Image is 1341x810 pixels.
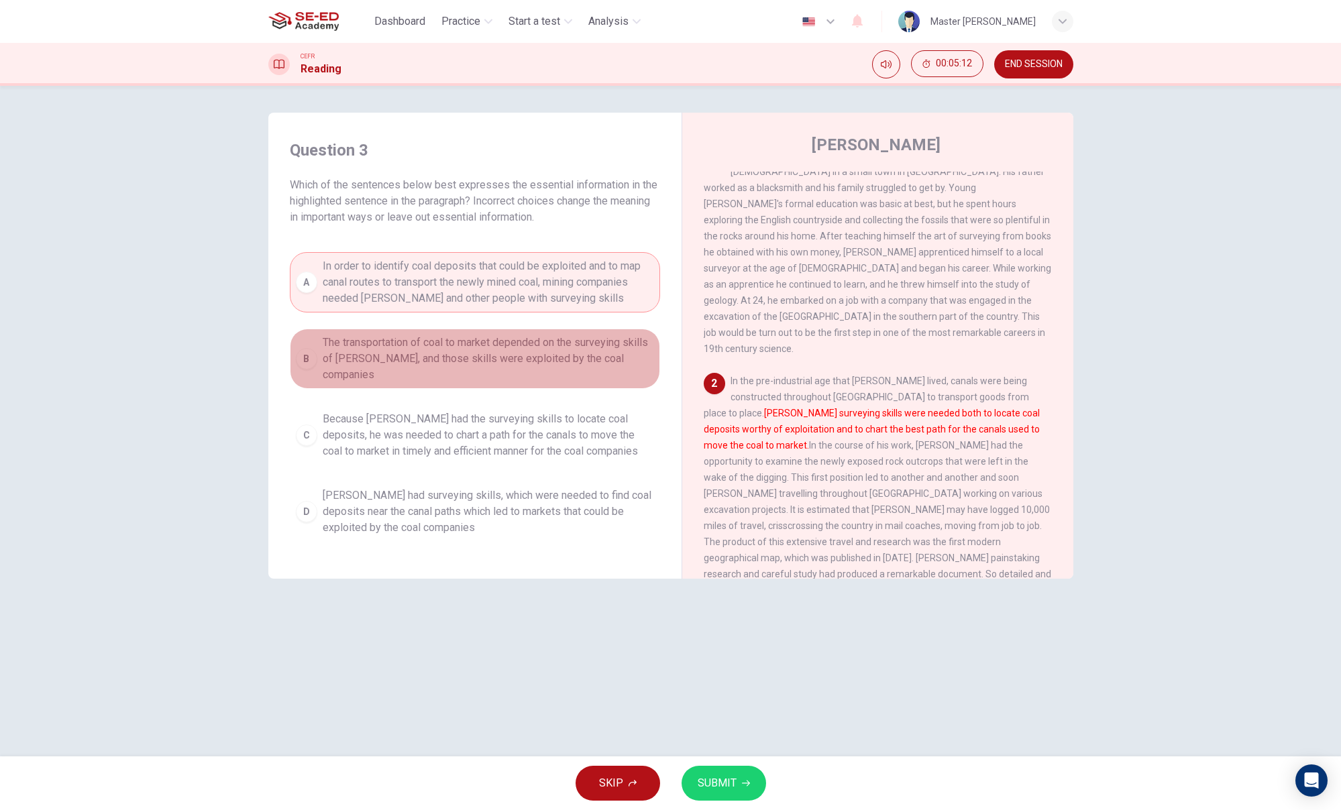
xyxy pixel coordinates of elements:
[296,272,317,293] div: A
[704,373,725,394] div: 2
[994,50,1073,78] button: END SESSION
[800,17,817,27] img: en
[588,13,629,30] span: Analysis
[290,405,660,465] button: CBecause [PERSON_NAME] had the surveying skills to locate coal deposits, he was needed to chart a...
[872,50,900,78] div: Mute
[369,9,431,34] button: Dashboard
[296,348,317,369] div: B
[323,335,654,383] span: The transportation of coal to market depended on the surveying skills of [PERSON_NAME], and those...
[301,52,315,61] span: CEFR
[930,13,1036,30] div: Master [PERSON_NAME]
[290,139,660,161] h4: Question 3
[704,408,1040,451] font: [PERSON_NAME] surveying skills were needed both to locate coal deposits worthy of exploitation an...
[323,487,654,536] span: [PERSON_NAME] had surveying skills, which were needed to find coal deposits near the canal paths ...
[508,13,560,30] span: Start a test
[812,134,941,156] h4: [PERSON_NAME]
[323,258,654,306] span: In order to identify coal deposits that could be exploited and to map canal routes to transport t...
[898,11,920,32] img: Profile picture
[323,411,654,459] span: Because [PERSON_NAME] had the surveying skills to locate coal deposits, he was needed to chart a ...
[682,766,766,801] button: SUBMIT
[583,9,646,34] button: Analysis
[301,61,341,77] h1: Reading
[268,8,339,35] img: SE-ED Academy logo
[503,9,578,34] button: Start a test
[576,766,660,801] button: SKIP
[704,375,1051,595] span: In the pre-industrial age that [PERSON_NAME] lived, canals were being constructed throughout [GEO...
[1005,59,1063,70] span: END SESSION
[268,8,370,35] a: SE-ED Academy logo
[296,501,317,522] div: D
[290,252,660,312] button: AIn order to identify coal deposits that could be exploited and to map canal routes to transport ...
[911,50,983,78] div: Hide
[374,13,425,30] span: Dashboard
[296,424,317,446] div: C
[1295,764,1328,797] div: Open Intercom Messenger
[936,58,972,69] span: 00:05:12
[441,13,480,30] span: Practice
[911,50,983,77] button: 00:05:12
[698,774,737,793] span: SUBMIT
[290,177,660,225] span: Which of the sentences below best expresses the essential information in the highlighted sentence...
[599,774,623,793] span: SKIP
[290,481,660,542] button: D[PERSON_NAME] had surveying skills, which were needed to find coal deposits near the canal paths...
[704,150,1051,354] span: Pioneering [DEMOGRAPHIC_DATA] geologist [PERSON_NAME] was born in [DEMOGRAPHIC_DATA] in a small t...
[290,329,660,389] button: BThe transportation of coal to market depended on the surveying skills of [PERSON_NAME], and thos...
[436,9,498,34] button: Practice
